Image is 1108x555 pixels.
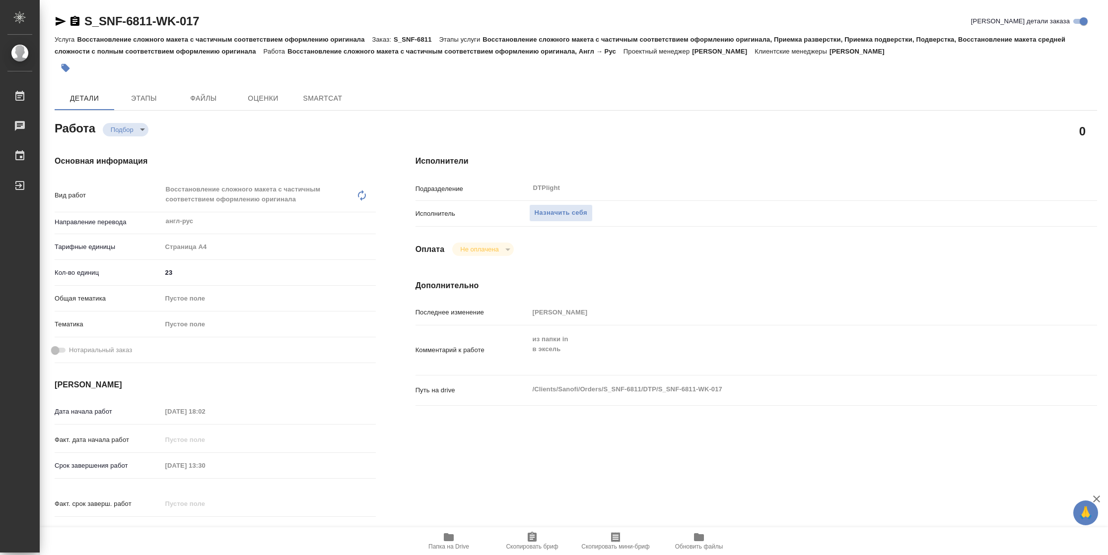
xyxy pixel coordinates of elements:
button: Назначить себя [529,204,593,222]
h4: [PERSON_NAME] [55,379,376,391]
input: Пустое поле [162,496,249,511]
div: Подбор [452,243,513,256]
div: Пустое поле [162,316,376,333]
p: Факт. дата начала работ [55,435,162,445]
button: Скопировать ссылку для ЯМессенджера [55,15,67,27]
h4: Основная информация [55,155,376,167]
div: Подбор [103,123,148,136]
h4: Исполнители [415,155,1097,167]
p: Клиентские менеджеры [755,48,830,55]
input: Пустое поле [162,404,249,419]
button: Не оплачена [457,245,501,253]
span: SmartCat [299,92,346,105]
h4: Дополнительно [415,280,1097,292]
p: Срок завершения услуги [55,525,162,535]
span: Нотариальный заказ [69,345,132,355]
input: Пустое поле [162,432,249,447]
button: 🙏 [1073,500,1098,525]
p: Дата начала работ [55,407,162,417]
p: Срок завершения работ [55,461,162,471]
button: Скопировать ссылку [69,15,81,27]
input: Пустое поле [162,458,249,473]
textarea: /Clients/Sanofi/Orders/S_SNF-6811/DTP/S_SNF-6811-WK-017 [529,381,1040,398]
span: Папка на Drive [428,543,469,550]
input: ✎ Введи что-нибудь [162,265,376,280]
p: [PERSON_NAME] [692,48,755,55]
p: Восстановление сложного макета с частичным соответствием оформлению оригинала [77,36,372,43]
p: Комментарий к работе [415,345,529,355]
span: Обновить файлы [675,543,723,550]
p: [PERSON_NAME] [830,48,892,55]
p: S_SNF-6811 [394,36,439,43]
div: Пустое поле [165,319,364,329]
span: 🙏 [1077,502,1094,523]
span: Оценки [239,92,287,105]
span: Детали [61,92,108,105]
p: Подразделение [415,184,529,194]
p: Работа [264,48,288,55]
h4: Оплата [415,244,445,255]
p: Последнее изменение [415,308,529,317]
p: Общая тематика [55,294,162,304]
p: Восстановление сложного макета с частичным соответствием оформлению оригинала, Англ → Рус [287,48,623,55]
input: ✎ Введи что-нибудь [162,522,249,537]
span: [PERSON_NAME] детали заказа [971,16,1070,26]
div: Страница А4 [162,239,376,255]
p: Этапы услуги [439,36,483,43]
div: Пустое поле [162,290,376,307]
p: Исполнитель [415,209,529,219]
button: Подбор [108,125,137,134]
p: Факт. срок заверш. работ [55,499,162,509]
h2: 0 [1079,123,1086,139]
span: Этапы [120,92,168,105]
textarea: из папки in в эксель [529,331,1040,368]
span: Файлы [180,92,227,105]
p: Услуга [55,36,77,43]
p: Тарифные единицы [55,242,162,252]
button: Папка на Drive [407,527,490,555]
p: Путь на drive [415,385,529,395]
button: Добавить тэг [55,57,76,79]
button: Скопировать мини-бриф [574,527,657,555]
p: Тематика [55,319,162,329]
span: Скопировать бриф [506,543,558,550]
button: Обновить файлы [657,527,741,555]
p: Заказ: [372,36,394,43]
div: Пустое поле [165,294,364,304]
button: Скопировать бриф [490,527,574,555]
p: Вид работ [55,190,162,200]
p: Кол-во единиц [55,268,162,278]
input: Пустое поле [529,305,1040,319]
a: S_SNF-6811-WK-017 [84,14,199,28]
span: Скопировать мини-бриф [581,543,649,550]
span: Назначить себя [535,207,587,219]
h2: Работа [55,119,95,136]
p: Восстановление сложного макета с частичным соответствием оформлению оригинала, Приемка разверстки... [55,36,1065,55]
p: Направление перевода [55,217,162,227]
p: Проектный менеджер [623,48,692,55]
